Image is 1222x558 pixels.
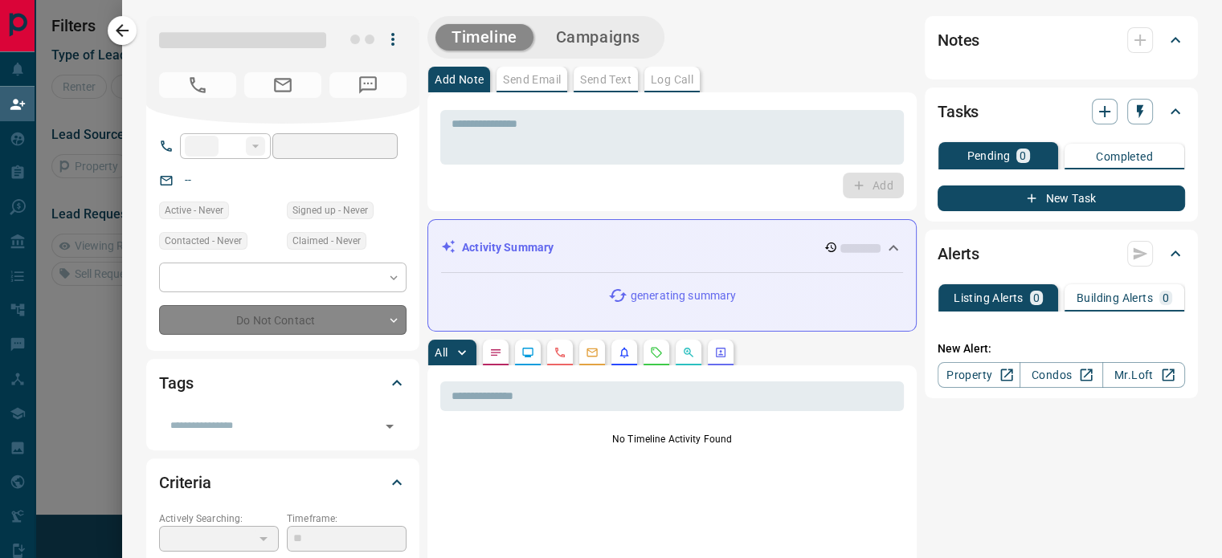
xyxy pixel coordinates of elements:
[462,239,554,256] p: Activity Summary
[159,364,407,402] div: Tags
[159,370,193,396] h2: Tags
[435,24,533,51] button: Timeline
[159,511,279,526] p: Actively Searching:
[1163,292,1169,303] p: 0
[185,173,191,186] a: --
[440,432,904,446] p: No Timeline Activity Found
[1020,150,1026,161] p: 0
[540,24,656,51] button: Campaigns
[1033,292,1040,303] p: 0
[967,150,1010,161] p: Pending
[938,185,1185,211] button: New Task
[329,72,407,98] span: No Number
[938,362,1020,388] a: Property
[287,511,407,526] p: Timeframe:
[244,72,321,98] span: No Email
[435,347,448,358] p: All
[292,202,368,218] span: Signed up - Never
[159,72,236,98] span: No Number
[714,346,727,359] svg: Agent Actions
[159,463,407,502] div: Criteria
[1102,362,1185,388] a: Mr.Loft
[618,346,631,359] svg: Listing Alerts
[938,241,979,267] h2: Alerts
[682,346,695,359] svg: Opportunities
[489,346,502,359] svg: Notes
[159,470,211,495] h2: Criteria
[631,287,736,304] p: generating summary
[954,292,1024,303] p: Listing Alerts
[378,415,401,438] button: Open
[1020,362,1102,388] a: Condos
[165,202,223,218] span: Active - Never
[938,99,979,124] h2: Tasks
[586,346,599,359] svg: Emails
[441,233,903,263] div: Activity Summary
[292,233,361,249] span: Claimed - Never
[159,305,407,335] div: Do Not Contact
[938,92,1185,131] div: Tasks
[165,233,242,249] span: Contacted - Never
[554,346,566,359] svg: Calls
[521,346,534,359] svg: Lead Browsing Activity
[938,340,1185,357] p: New Alert:
[938,27,979,53] h2: Notes
[938,234,1185,273] div: Alerts
[650,346,663,359] svg: Requests
[938,21,1185,59] div: Notes
[1096,151,1153,162] p: Completed
[1077,292,1153,303] p: Building Alerts
[435,74,484,85] p: Add Note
